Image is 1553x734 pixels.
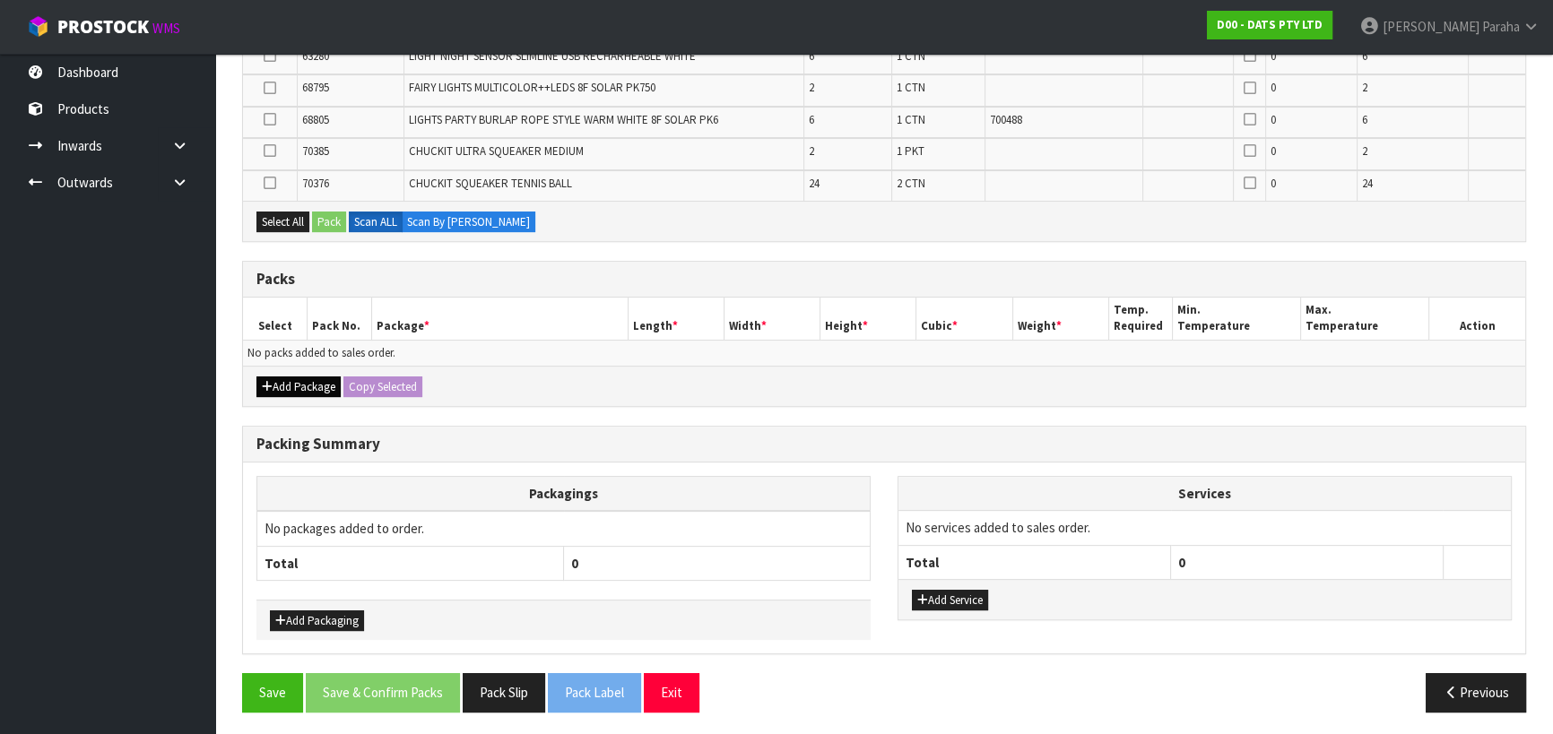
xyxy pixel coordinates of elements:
[1271,48,1276,64] span: 0
[1362,80,1367,95] span: 2
[897,143,924,159] span: 1 PKT
[409,112,718,127] span: LIGHTS PARTY BURLAP ROPE STYLE WARM WHITE 8F SOLAR PK6
[809,80,814,95] span: 2
[270,610,364,632] button: Add Packaging
[343,376,422,398] button: Copy Selected
[409,143,584,159] span: CHUCKIT ULTRA SQUEAKER MEDIUM
[916,298,1012,340] th: Cubic
[809,143,814,159] span: 2
[302,48,329,64] span: 63280
[302,176,329,191] span: 70376
[809,176,820,191] span: 24
[990,112,1022,127] span: 700488
[1271,176,1276,191] span: 0
[897,112,925,127] span: 1 CTN
[256,436,1512,453] h3: Packing Summary
[898,545,1171,579] th: Total
[724,298,820,340] th: Width
[898,477,1511,511] th: Services
[152,20,180,37] small: WMS
[1482,18,1520,35] span: Paraha
[349,212,403,233] label: Scan ALL
[257,546,564,580] th: Total
[809,112,814,127] span: 6
[306,673,460,712] button: Save & Confirm Packs
[1362,143,1367,159] span: 2
[409,80,655,95] span: FAIRY LIGHTS MULTICOLOR++LEDS 8F SOLAR PK750
[1207,11,1332,39] a: D00 - DATS PTY LTD
[820,298,916,340] th: Height
[242,673,303,712] button: Save
[1271,112,1276,127] span: 0
[1108,298,1173,340] th: Temp. Required
[27,15,49,38] img: cube-alt.png
[1012,298,1108,340] th: Weight
[243,340,1525,366] td: No packs added to sales order.
[897,176,925,191] span: 2 CTN
[302,143,329,159] span: 70385
[1271,143,1276,159] span: 0
[243,298,308,340] th: Select
[548,673,641,712] button: Pack Label
[257,511,871,546] td: No packages added to order.
[257,476,871,511] th: Packagings
[1271,80,1276,95] span: 0
[1383,18,1479,35] span: [PERSON_NAME]
[809,48,814,64] span: 6
[308,298,372,340] th: Pack No.
[409,176,572,191] span: CHUCKIT SQUEAKER TENNIS BALL
[57,15,149,39] span: ProStock
[302,112,329,127] span: 68805
[1178,554,1185,571] span: 0
[1362,48,1367,64] span: 6
[897,80,925,95] span: 1 CTN
[898,511,1511,545] td: No services added to sales order.
[1362,176,1373,191] span: 24
[1301,298,1429,340] th: Max. Temperature
[1217,17,1323,32] strong: D00 - DATS PTY LTD
[912,590,988,611] button: Add Service
[402,212,535,233] label: Scan By [PERSON_NAME]
[256,376,341,398] button: Add Package
[571,555,578,572] span: 0
[644,673,699,712] button: Exit
[1426,673,1526,712] button: Previous
[312,212,346,233] button: Pack
[256,212,309,233] button: Select All
[1429,298,1525,340] th: Action
[302,80,329,95] span: 68795
[1173,298,1301,340] th: Min. Temperature
[463,673,545,712] button: Pack Slip
[256,271,1512,288] h3: Packs
[409,48,696,64] span: LIGHT NIGHT SENSOR SLIMLINE USB RECHARHEABLE WHITE
[371,298,628,340] th: Package
[1362,112,1367,127] span: 6
[897,48,925,64] span: 1 CTN
[628,298,724,340] th: Length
